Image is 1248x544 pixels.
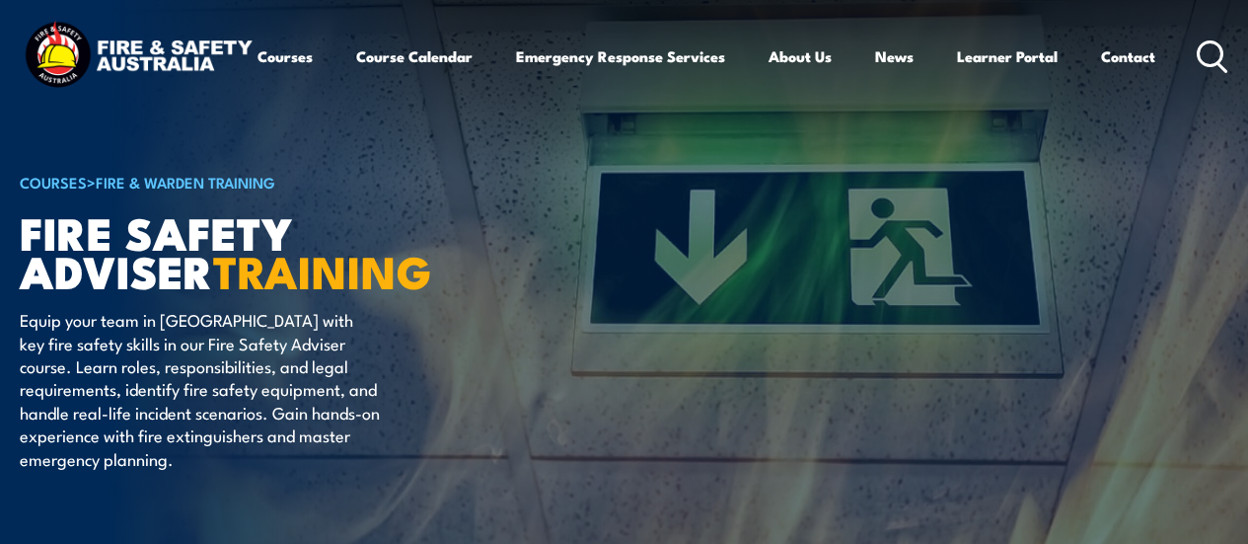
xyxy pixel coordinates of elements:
[20,170,507,194] h6: >
[957,33,1058,80] a: Learner Portal
[516,33,725,80] a: Emergency Response Services
[20,308,380,470] p: Equip your team in [GEOGRAPHIC_DATA] with key fire safety skills in our Fire Safety Adviser cours...
[769,33,832,80] a: About Us
[875,33,914,80] a: News
[356,33,473,80] a: Course Calendar
[1101,33,1155,80] a: Contact
[20,171,87,193] a: COURSES
[20,212,507,289] h1: FIRE SAFETY ADVISER
[213,236,432,304] strong: TRAINING
[96,171,275,193] a: Fire & Warden Training
[257,33,313,80] a: Courses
